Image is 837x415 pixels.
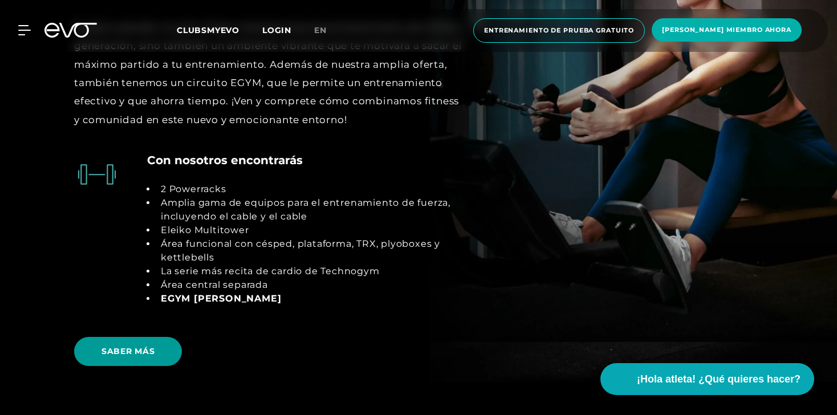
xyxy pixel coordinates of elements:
[156,265,466,278] li: La serie más recita de cardio de Technogym
[648,18,805,43] a: [PERSON_NAME] MIEMBRO AHORA
[161,293,281,304] a: EGYM [PERSON_NAME]
[314,25,327,35] span: EN
[156,278,466,292] li: Área central separada
[156,223,466,237] li: Eleiko Multitower
[74,328,186,375] a: SABER MÁS
[314,24,340,37] a: EN
[74,18,466,129] div: Nuestro estudio no solo ofrece instalaciones de entrenamiento de última generación, sino también ...
[177,25,262,35] a: CLUBSMYEVO
[484,26,634,35] span: ENTRENAMIENTO DE PRUEBA GRATUITO
[637,372,801,387] span: ¡Hola atleta! ¿Qué quieres hacer?
[177,25,239,35] span: CLUBSMYEVO
[156,237,466,265] li: Área funcional con césped, plataforma, TRX, plyoboxes y kettlebells
[470,18,648,43] a: ENTRENAMIENTO DE PRUEBA GRATUITO
[262,25,291,35] a: LOGIN
[156,182,466,196] li: 2 Powerracks
[600,363,814,395] button: ¡Hola atleta! ¿Qué quieres hacer?
[662,25,791,35] span: [PERSON_NAME] MIEMBRO AHORA
[101,345,155,357] span: SABER MÁS
[156,196,466,223] li: Amplia gama de equipos para el entrenamiento de fuerza, incluyendo el cable y el cable
[147,152,303,169] h4: Con nosotros encontrarás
